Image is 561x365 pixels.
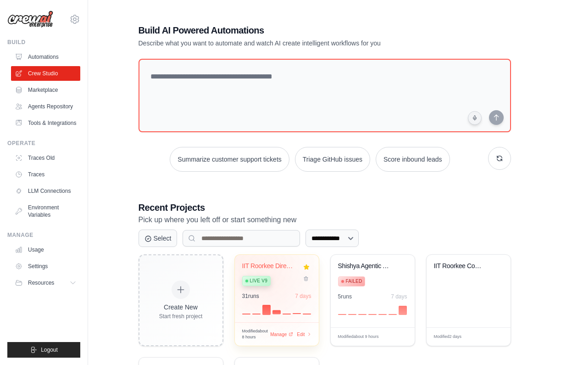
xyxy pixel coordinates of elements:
[301,274,311,283] button: Delete project
[389,314,397,315] div: Day 6: 0 executions
[242,313,250,314] div: Day 1: 0 executions
[139,39,447,48] p: Describe what you want to automate and watch AI create intelligent workflows for you
[434,334,462,340] span: Modified 2 days
[11,259,80,274] a: Settings
[139,230,178,247] button: Select
[7,11,53,28] img: Logo
[368,314,377,315] div: Day 4: 0 executions
[338,314,346,315] div: Day 1: 0 executions
[434,262,489,270] div: IIT Roorkee Complete Knowledge Base (EMBA + Faculty + General)
[11,83,80,97] a: Marketplace
[7,231,80,239] div: Manage
[295,147,370,172] button: Triage GitHub issues
[11,66,80,81] a: Crew Studio
[242,262,298,270] div: IIT Roorkee Direct Content Extraction Test
[139,201,511,214] h3: Recent Projects
[399,306,407,315] div: Day 7: 5 executions
[11,167,80,182] a: Traces
[7,140,80,147] div: Operate
[242,328,271,341] span: Modified about 8 hours
[11,151,80,165] a: Traces Old
[391,293,407,300] div: 7 days
[139,214,511,226] p: Pick up where you left off or start something new
[358,314,367,315] div: Day 3: 0 executions
[297,331,305,338] span: Edit
[270,331,293,338] div: Manage deployment
[515,321,561,365] iframe: Chat Widget
[159,303,203,312] div: Create New
[468,111,482,125] button: Click to speak your automation idea
[11,200,80,222] a: Environment Variables
[11,242,80,257] a: Usage
[270,331,287,338] span: Manage
[348,314,356,315] div: Day 2: 0 executions
[7,342,80,358] button: Logout
[159,313,203,320] div: Start fresh project
[242,303,311,314] div: Activity over last 7 days
[139,24,447,37] h1: Build AI Powered Automations
[295,292,311,300] div: 7 days
[11,275,80,290] button: Resources
[303,313,311,314] div: Day 7: 0 executions
[242,292,259,300] div: 31 run s
[293,313,301,314] div: Day 6: 2 executions
[11,116,80,130] a: Tools & Integrations
[378,314,387,315] div: Day 5: 0 executions
[262,305,271,315] div: Day 3: 19 executions
[489,333,496,340] span: Edit
[338,293,352,300] div: 5 run s
[272,310,281,314] div: Day 4: 8 executions
[7,39,80,46] div: Build
[11,184,80,198] a: LLM Connections
[338,304,407,315] div: Activity over last 7 days
[338,262,394,270] div: Shishya Agentic AI Knowledge Assistant
[170,147,289,172] button: Summarize customer support tickets
[338,334,379,340] span: Modified about 9 hours
[28,279,54,286] span: Resources
[346,278,362,285] span: Failed
[252,313,261,314] div: Day 2: 0 executions
[283,313,291,314] div: Day 5: 0 executions
[376,147,450,172] button: Score inbound leads
[301,262,311,272] button: Remove from favorites
[250,277,267,285] span: Live v9
[41,346,58,354] span: Logout
[488,147,511,170] button: Get new suggestions
[393,333,400,340] span: Edit
[11,50,80,64] a: Automations
[11,99,80,114] a: Agents Repository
